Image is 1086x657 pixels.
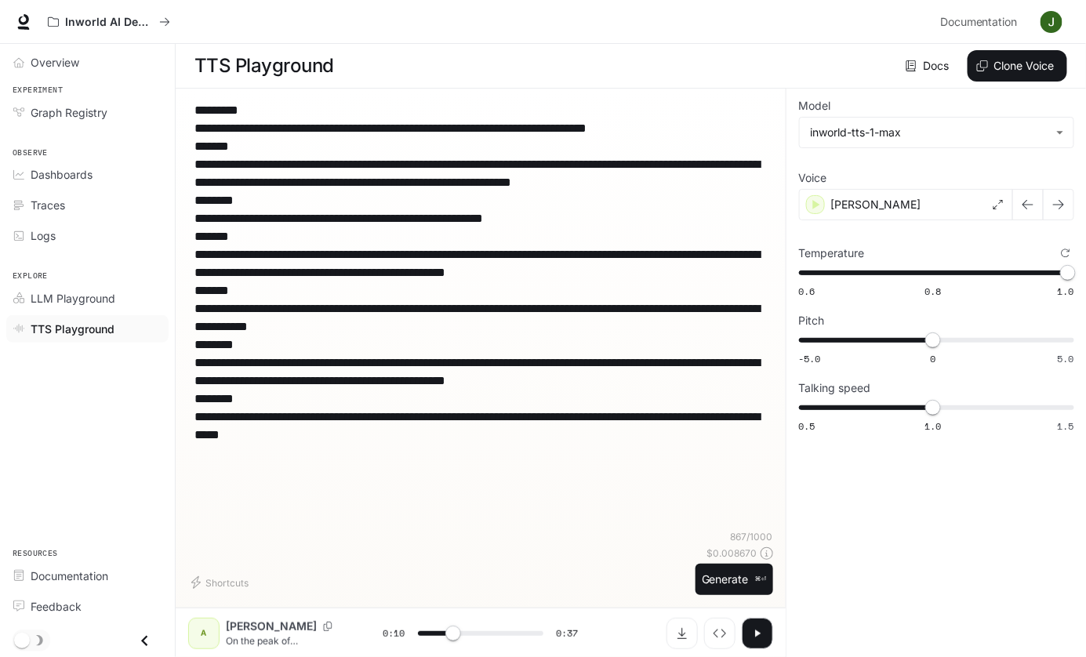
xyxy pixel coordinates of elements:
[6,593,169,620] a: Feedback
[799,285,815,298] span: 0.6
[940,13,1018,32] span: Documentation
[1041,11,1062,33] img: User avatar
[903,50,955,82] a: Docs
[31,598,82,615] span: Feedback
[31,197,65,213] span: Traces
[6,315,169,343] a: TTS Playground
[226,619,317,634] p: [PERSON_NAME]
[31,104,107,121] span: Graph Registry
[31,166,93,183] span: Dashboards
[6,562,169,590] a: Documentation
[666,618,698,649] button: Download audio
[226,634,346,648] p: On the peak of [GEOGRAPHIC_DATA], the sun stretched awake, yawn… A traveler landed with a thud an...
[931,352,936,365] span: 0
[799,419,815,433] span: 0.5
[317,622,339,631] button: Copy Voice ID
[188,570,255,595] button: Shortcuts
[799,248,865,259] p: Temperature
[194,50,334,82] h1: TTS Playground
[31,321,114,337] span: TTS Playground
[1058,285,1074,298] span: 1.0
[6,161,169,188] a: Dashboards
[799,172,827,183] p: Voice
[6,222,169,249] a: Logs
[799,100,831,111] p: Model
[65,16,153,29] p: Inworld AI Demos
[191,621,216,646] div: A
[1058,419,1074,433] span: 1.5
[31,568,108,584] span: Documentation
[1036,6,1067,38] button: User avatar
[383,626,405,641] span: 0:10
[800,118,1073,147] div: inworld-tts-1-max
[707,546,757,560] p: $ 0.008670
[925,419,942,433] span: 1.0
[556,626,578,641] span: 0:37
[6,191,169,219] a: Traces
[731,530,773,543] p: 867 / 1000
[41,6,177,38] button: All workspaces
[6,49,169,76] a: Overview
[799,352,821,365] span: -5.0
[14,631,30,648] span: Dark mode toggle
[6,285,169,312] a: LLM Playground
[831,197,921,212] p: [PERSON_NAME]
[811,125,1048,140] div: inworld-tts-1-max
[31,54,79,71] span: Overview
[31,290,115,307] span: LLM Playground
[799,315,825,326] p: Pitch
[6,99,169,126] a: Graph Registry
[1057,245,1074,262] button: Reset to default
[704,618,736,649] button: Inspect
[127,625,162,657] button: Close drawer
[1058,352,1074,365] span: 5.0
[696,564,773,596] button: Generate⌘⏎
[31,227,56,244] span: Logs
[934,6,1030,38] a: Documentation
[968,50,1067,82] button: Clone Voice
[799,383,871,394] p: Talking speed
[755,575,767,584] p: ⌘⏎
[925,285,942,298] span: 0.8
